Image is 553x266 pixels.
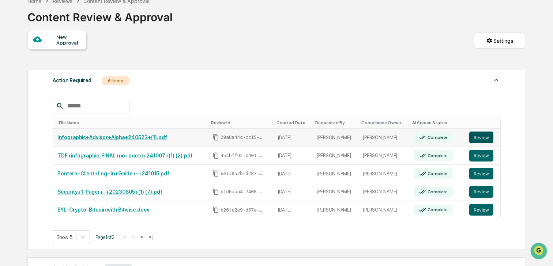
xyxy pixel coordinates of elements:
[102,76,129,85] div: 6 Items
[138,234,145,240] button: >
[7,107,13,113] div: 🔎
[469,150,496,161] a: Review
[212,170,219,177] span: Copy Id
[469,168,496,179] a: Review
[274,183,312,201] td: [DATE]
[469,168,493,179] button: Review
[312,183,358,201] td: [PERSON_NAME]
[471,120,497,125] div: Toggle SortBy
[469,204,496,216] a: Review
[57,153,193,159] a: TDF+infographic_FINAL+no+quote+241007+(1) (2).pdf
[7,15,133,27] p: How can we help?
[25,56,120,63] div: Start new chat
[56,34,81,46] div: New Approval
[221,134,264,140] span: 29a8a44c-cc15-45cf-9880-d93dbb9e4c3d
[59,120,205,125] div: Toggle SortBy
[53,93,59,99] div: 🗄️
[358,129,409,147] td: [PERSON_NAME]
[358,183,409,201] td: [PERSON_NAME]
[474,33,525,49] button: Settings
[212,206,219,213] span: Copy Id
[7,93,13,99] div: 🖐️
[274,165,312,183] td: [DATE]
[274,129,312,147] td: [DATE]
[7,56,20,69] img: 1746055101610-c473b297-6a78-478c-a979-82029cc54cd1
[4,103,49,116] a: 🔎Data Lookup
[358,165,409,183] td: [PERSON_NAME]
[50,89,94,102] a: 🗄️Attestations
[146,234,155,240] button: >|
[426,153,448,158] div: Complete
[57,134,167,140] a: Infographic+Advisor+Alpha+240523+(1).pdf
[312,201,358,219] td: [PERSON_NAME]
[211,120,270,125] div: Toggle SortBy
[221,171,264,176] span: 6e13852b-d287-4fa3-b7b1-9e93f647768c
[426,189,448,194] div: Complete
[312,129,358,147] td: [PERSON_NAME]
[95,234,114,240] span: Page 1 of 2
[426,207,448,212] div: Complete
[426,171,448,176] div: Complete
[358,201,409,219] td: [PERSON_NAME]
[221,153,264,159] span: 454bff92-b401-4d10-9e6c-b863b8b06849
[73,124,89,129] span: Pylon
[4,89,50,102] a: 🖐️Preclearance
[212,152,219,159] span: Copy Id
[358,147,409,165] td: [PERSON_NAME]
[274,147,312,165] td: [DATE]
[120,234,128,240] button: |<
[27,5,173,24] div: Content Review & Approval
[361,120,406,125] div: Toggle SortBy
[469,132,496,143] a: Review
[57,189,162,195] a: Security+1-Pager+-+20230805+(1) (7).pdf
[530,242,549,262] iframe: Open customer support
[312,165,358,183] td: [PERSON_NAME]
[274,201,312,219] td: [DATE]
[469,204,493,216] button: Review
[221,189,264,195] span: b1d6aaa4-7408-4c30-8c0b-0851d2577d75
[469,132,493,143] button: Review
[15,92,47,99] span: Preclearance
[130,234,137,240] button: <
[212,134,219,141] span: Copy Id
[60,92,91,99] span: Attestations
[412,120,462,125] div: Toggle SortBy
[469,186,496,198] a: Review
[15,106,46,113] span: Data Lookup
[57,171,169,176] a: Pontera+Client+Log+In+Guide+-+241015.pdf
[469,186,493,198] button: Review
[426,135,448,140] div: Complete
[53,76,91,85] div: Action Required
[276,120,309,125] div: Toggle SortBy
[19,33,121,41] input: Clear
[52,123,89,129] a: Powered byPylon
[25,63,93,69] div: We're available if you need us!
[124,58,133,67] button: Start new chat
[221,207,264,213] span: b26fe2e9-d37a-4b96-80da-1ac3de78ae5d
[212,189,219,195] span: Copy Id
[469,150,493,161] button: Review
[312,147,358,165] td: [PERSON_NAME]
[492,76,501,84] img: caret
[315,120,355,125] div: Toggle SortBy
[57,207,149,213] a: EYL-Crypto-Bitcoin with Bitwise.docx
